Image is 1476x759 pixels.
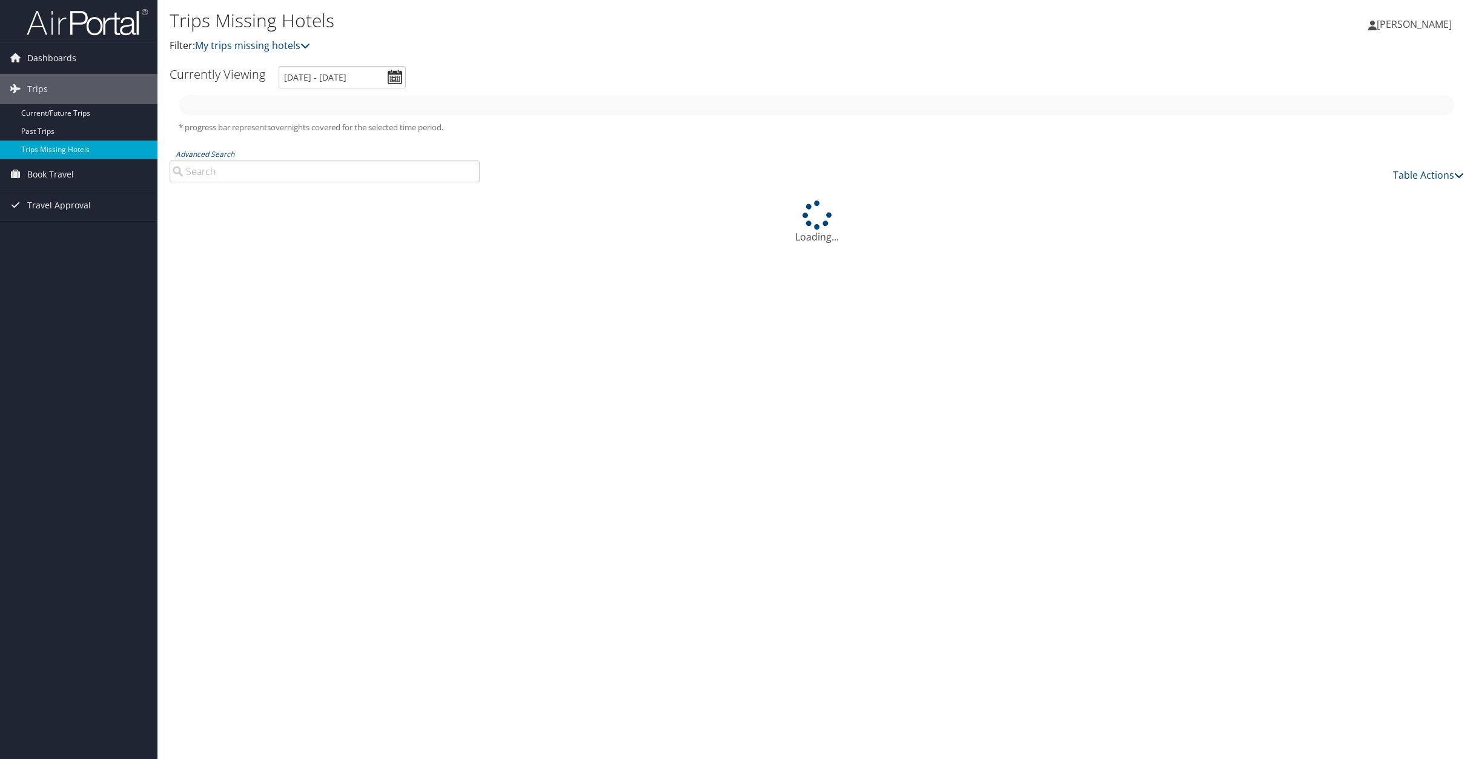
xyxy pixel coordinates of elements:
[1368,6,1464,42] a: [PERSON_NAME]
[27,74,48,104] span: Trips
[27,159,74,190] span: Book Travel
[179,122,1455,133] h5: * progress bar represents overnights covered for the selected time period.
[279,66,406,88] input: [DATE] - [DATE]
[1377,18,1452,31] span: [PERSON_NAME]
[170,8,1033,33] h1: Trips Missing Hotels
[170,66,265,82] h3: Currently Viewing
[176,149,234,159] a: Advanced Search
[27,190,91,220] span: Travel Approval
[1393,168,1464,182] a: Table Actions
[170,201,1464,244] div: Loading...
[170,161,480,182] input: Advanced Search
[27,8,148,36] img: airportal-logo.png
[170,38,1033,54] p: Filter:
[27,43,76,73] span: Dashboards
[195,39,310,52] a: My trips missing hotels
